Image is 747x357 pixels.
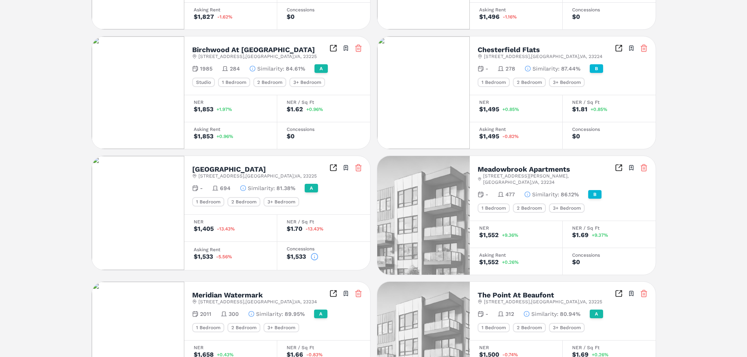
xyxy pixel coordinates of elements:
span: -0.83% [306,352,323,357]
div: $1.70 [287,226,302,232]
div: NER [479,100,553,105]
span: +0.96% [306,107,323,112]
span: 87.44% [561,65,580,72]
div: 1 Bedroom [478,78,510,87]
div: Asking Rent [479,253,553,257]
div: NER / Sq Ft [572,100,646,105]
span: 89.95% [285,310,305,318]
div: 2 Bedroom [513,78,546,87]
div: $0 [572,259,580,265]
div: NER / Sq Ft [287,100,361,105]
span: 2011 [200,310,211,318]
span: Similarity : [532,190,559,198]
span: -1.16% [503,14,517,19]
div: Asking Rent [479,7,553,12]
h2: Meridian Watermark [192,292,263,299]
span: - [200,184,203,192]
span: +0.43% [217,352,234,357]
span: 81.38% [276,184,295,192]
div: 3+ Bedroom [264,197,299,207]
div: NER [479,345,553,350]
button: Similarity:81.38% [240,184,295,192]
div: $1.62 [287,106,303,112]
div: B [588,190,602,199]
div: Studio [192,78,215,87]
span: -13.43% [217,227,235,231]
a: Inspect Comparables [615,44,623,52]
div: 1 Bedroom [218,78,250,87]
div: NER / Sq Ft [287,345,361,350]
div: $1,552 [479,232,499,238]
span: +1.97% [216,107,232,112]
div: $1,533 [194,254,213,260]
div: NER / Sq Ft [572,226,646,230]
div: $1,495 [479,133,499,140]
div: 3+ Bedroom [549,323,585,332]
div: $0 [287,133,294,140]
div: 1 Bedroom [192,323,224,332]
div: $1,405 [194,226,214,232]
span: 278 [505,65,515,72]
span: 84.61% [286,65,305,72]
div: NER [479,226,553,230]
div: Concessions [287,127,361,132]
div: 2 Bedroom [253,78,286,87]
button: Similarity:86.12% [524,190,579,198]
span: Similarity : [256,310,283,318]
button: Similarity:84.61% [249,65,305,72]
div: 2 Bedroom [227,323,260,332]
div: Concessions [287,246,361,251]
div: 3+ Bedroom [549,203,585,213]
div: $1,853 [194,106,213,112]
span: +0.85% [502,107,519,112]
button: Similarity:89.95% [248,310,305,318]
span: [STREET_ADDRESS] , [GEOGRAPHIC_DATA] , VA , 23225 [198,53,317,60]
span: +0.26% [502,260,519,265]
span: - [485,65,488,72]
div: Concessions [572,127,646,132]
span: Similarity : [533,65,560,72]
button: Similarity:87.44% [525,65,580,72]
div: $1,496 [479,14,500,20]
a: Inspect Comparables [615,290,623,297]
span: - [485,190,488,198]
span: +0.96% [216,134,233,139]
div: 2 Bedroom [513,203,546,213]
div: Concessions [572,7,646,12]
div: 3+ Bedroom [549,78,585,87]
div: 1 Bedroom [478,323,510,332]
div: Asking Rent [194,127,267,132]
div: NER [194,100,267,105]
span: -0.74% [502,352,518,357]
span: +9.36% [502,233,518,237]
div: Concessions [572,253,646,257]
span: -1.62% [217,14,233,19]
div: A [305,184,318,192]
span: 312 [505,310,514,318]
a: Inspect Comparables [329,44,337,52]
span: 284 [230,65,240,72]
div: NER [194,345,267,350]
div: 3+ Bedroom [264,323,299,332]
span: 694 [220,184,231,192]
div: $0 [287,14,294,20]
span: - [485,310,488,318]
div: NER / Sq Ft [572,345,646,350]
button: Similarity:80.94% [523,310,580,318]
a: Inspect Comparables [615,164,623,172]
div: $1,853 [194,133,213,140]
span: Similarity : [257,65,284,72]
div: 2 Bedroom [513,323,546,332]
div: 3+ Bedroom [289,78,325,87]
span: -0.82% [502,134,519,139]
span: +9.37% [592,233,608,237]
span: 300 [229,310,239,318]
div: A [590,310,603,318]
div: 1 Bedroom [192,197,224,207]
h2: Birchwood At [GEOGRAPHIC_DATA] [192,46,315,53]
a: Inspect Comparables [329,164,337,172]
span: +0.85% [591,107,607,112]
h2: The Point At Beaufont [478,292,554,299]
span: Similarity : [531,310,558,318]
div: $1.69 [572,232,589,238]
